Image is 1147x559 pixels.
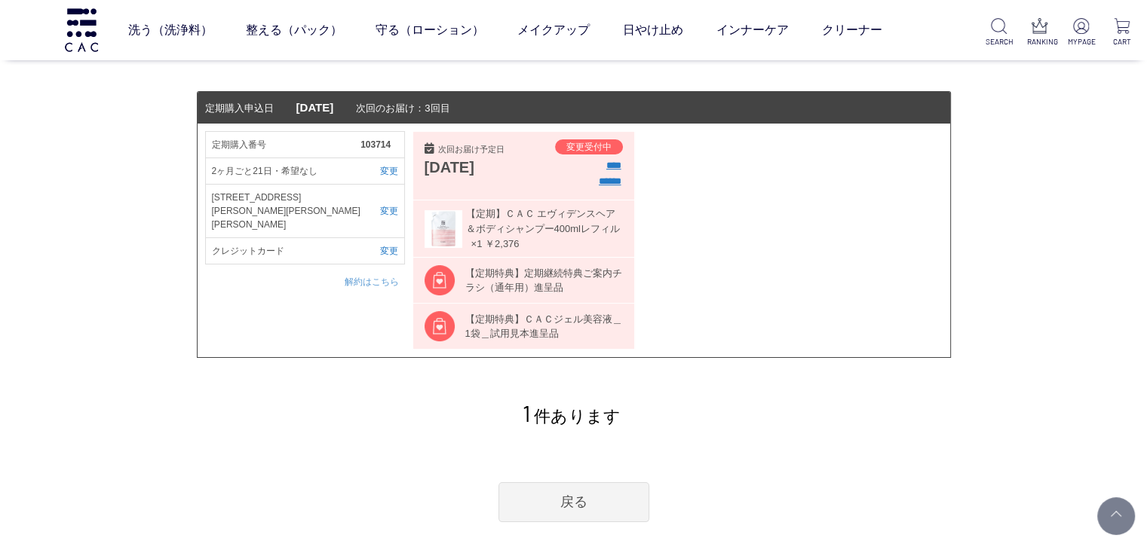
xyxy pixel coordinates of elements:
a: メイクアップ [517,9,590,51]
a: 変更 [360,164,397,178]
span: ￥2,376 [485,238,520,249]
dt: 次回のお届け：3回目 [198,92,950,124]
p: MYPAGE [1068,36,1094,47]
div: [DATE] [425,156,546,179]
a: クリーナー [822,9,882,51]
span: [DATE] [296,101,334,114]
span: [STREET_ADDRESS][PERSON_NAME][PERSON_NAME][PERSON_NAME] [212,191,361,231]
a: 変更 [360,204,397,218]
span: 2ヶ月ごと21日・希望なし [212,164,361,178]
a: SEARCH [986,18,1012,47]
img: 060451t.jpg [425,210,462,248]
p: CART [1109,36,1135,47]
span: 1 [523,399,531,426]
div: 次回お届け予定日 [425,143,546,156]
div: 【定期特典】定期継続特典ご案内チラシ（通年用）進呈品 [465,266,627,295]
span: 変更受付中 [566,142,612,152]
span: 【定期】ＣＡＣ エヴィデンスヘア＆ボディシャンプー400mlレフィル [462,206,623,236]
span: 件あります [523,407,621,426]
p: RANKING [1027,36,1053,47]
span: クレジットカード [212,244,361,258]
span: 定期購入番号 [212,138,361,151]
a: 日やけ止め [623,9,683,51]
span: 103714 [360,138,397,151]
a: 戻る [498,482,649,522]
img: regular_amenity.png [425,265,455,295]
img: logo [63,8,100,51]
a: 洗う（洗浄料） [128,9,213,51]
a: RANKING [1027,18,1053,47]
div: 【定期特典】ＣＡＣジェル美容液＿1袋＿試用見本進呈品 [465,312,627,341]
span: ×1 [462,237,483,252]
img: regular_amenity.png [425,311,455,341]
a: MYPAGE [1068,18,1094,47]
span: 定期購入申込日 [205,102,274,114]
a: 解約はこちら [345,276,399,287]
a: インナーケア [716,9,789,51]
a: CART [1109,18,1135,47]
a: 守る（ローション） [376,9,484,51]
p: SEARCH [986,36,1012,47]
a: 整える（パック） [246,9,342,51]
a: 変更 [360,244,397,258]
